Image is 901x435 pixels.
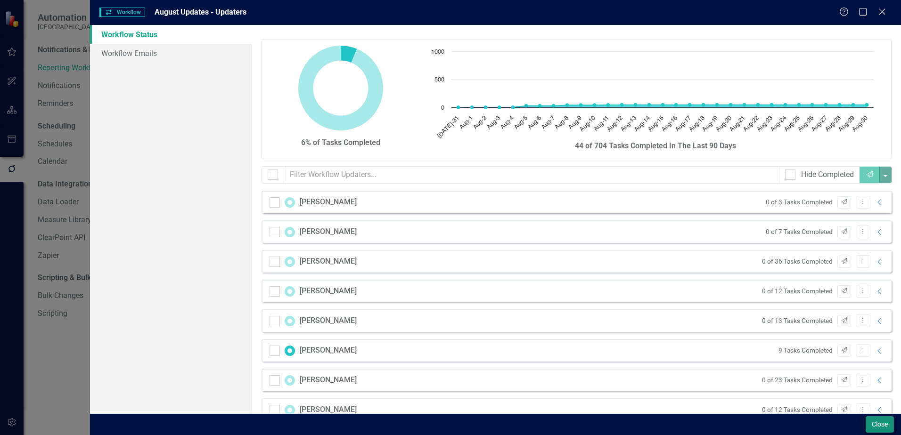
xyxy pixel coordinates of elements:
path: Aug-25, 44. Tasks Completed. [797,103,801,107]
small: 0 of 23 Tasks Completed [762,376,833,385]
text: Aug-17 [674,115,692,133]
div: [PERSON_NAME] [300,226,357,237]
text: Aug-7 [541,115,556,130]
div: [PERSON_NAME] [300,315,357,326]
text: Aug-13 [620,115,638,133]
text: Aug-23 [756,115,774,133]
button: Close [866,416,894,433]
text: Aug-9 [567,115,583,130]
path: Aug-20, 44. Tasks Completed. [729,103,733,107]
path: Aug-23, 44. Tasks Completed. [770,103,774,107]
path: Aug-26, 44. Tasks Completed. [811,103,814,107]
path: Aug-14, 44. Tasks Completed. [647,103,651,107]
text: Aug-10 [579,115,597,133]
text: 500 [434,77,444,83]
small: 9 Tasks Completed [778,346,833,355]
text: [DATE]-31 [436,115,461,139]
div: Hide Completed [801,169,854,180]
text: Aug-27 [811,115,828,133]
path: Aug-8, 40. Tasks Completed. [565,103,569,107]
text: Aug-6 [527,115,542,130]
text: Aug-5 [513,115,529,130]
small: 0 of 36 Tasks Completed [762,257,833,266]
text: Aug-29 [837,115,855,133]
div: [PERSON_NAME] [300,404,357,415]
path: Aug-3, 0. Tasks Completed. [498,105,501,109]
text: 1000 [431,49,444,55]
div: [PERSON_NAME] [300,345,357,356]
path: Aug-10, 40. Tasks Completed. [593,103,597,107]
text: Aug-3 [486,115,501,130]
path: Aug-29, 44. Tasks Completed. [852,103,855,107]
text: Aug-4 [500,115,515,130]
small: 0 of 13 Tasks Completed [762,316,833,325]
text: Aug-8 [554,115,569,130]
path: Aug-30, 44. Tasks Completed. [865,103,869,107]
span: Workflow [99,8,145,17]
path: Aug-16, 44. Tasks Completed. [674,103,678,107]
text: Aug-1 [459,115,474,130]
a: Workflow Emails [90,44,252,63]
path: Aug-7, 28. Tasks Completed. [552,104,556,108]
strong: 44 of 704 Tasks Completed In The Last 90 Days [575,141,736,150]
div: [PERSON_NAME] [300,197,357,208]
text: Aug-26 [797,115,815,133]
path: Aug-4, 0. Tasks Completed. [511,105,515,109]
text: Aug-2 [472,115,488,130]
text: Aug-22 [742,115,760,133]
small: 0 of 3 Tasks Completed [766,198,833,207]
input: Filter Workflow Updaters... [284,166,779,184]
svg: Interactive chart [426,47,878,141]
path: Aug-5, 27. Tasks Completed. [524,104,528,108]
path: Aug-27, 44. Tasks Completed. [824,103,828,107]
path: Jul-31, 0. Tasks Completed. [457,105,460,109]
text: Aug-19 [701,115,719,133]
text: Aug-12 [606,115,624,133]
path: Aug-19, 44. Tasks Completed. [715,103,719,107]
text: Aug-14 [633,115,651,133]
path: Aug-17, 44. Tasks Completed. [688,103,692,107]
path: Aug-24, 44. Tasks Completed. [784,103,787,107]
text: Aug-24 [770,115,787,133]
path: Aug-22, 44. Tasks Completed. [756,103,760,107]
path: Aug-12, 44. Tasks Completed. [620,103,624,107]
path: Aug-9, 40. Tasks Completed. [579,103,583,107]
a: Workflow Status [90,25,252,44]
path: Aug-1, 0. Tasks Completed. [470,105,474,109]
div: [PERSON_NAME] [300,256,357,267]
path: Aug-11, 42. Tasks Completed. [606,103,610,107]
text: Aug-25 [783,115,801,133]
div: [PERSON_NAME] [300,375,357,386]
path: Aug-6, 27. Tasks Completed. [538,104,542,108]
path: Aug-13, 44. Tasks Completed. [634,103,638,107]
path: Aug-28, 44. Tasks Completed. [838,103,842,107]
path: Aug-21, 44. Tasks Completed. [743,103,746,107]
path: Aug-15, 44. Tasks Completed. [661,103,665,107]
text: Aug-30 [851,115,869,133]
path: Aug-2, 0. Tasks Completed. [484,105,488,109]
small: 0 of 7 Tasks Completed [766,227,833,236]
div: [PERSON_NAME] [300,286,357,297]
text: Aug-18 [688,115,705,133]
text: 0 [441,105,444,111]
text: Aug-15 [647,115,665,133]
small: 0 of 12 Tasks Completed [762,287,833,296]
small: 0 of 12 Tasks Completed [762,405,833,414]
path: Aug-18, 44. Tasks Completed. [702,103,705,107]
text: Aug-11 [593,115,610,132]
span: August Updates - Updaters [155,8,246,16]
text: Aug-21 [729,115,746,133]
div: Chart. Highcharts interactive chart. [426,47,884,141]
text: Aug-16 [661,115,679,133]
strong: 6% of Tasks Completed [301,138,380,147]
text: Aug-28 [824,115,842,133]
text: Aug-20 [715,115,733,133]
